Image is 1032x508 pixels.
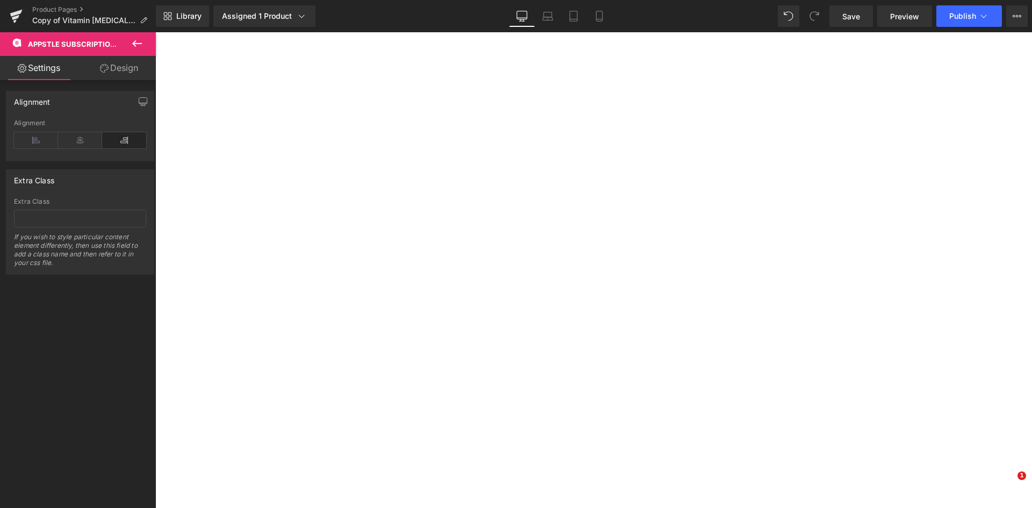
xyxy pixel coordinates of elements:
div: Assigned 1 Product [222,11,307,22]
a: Design [80,56,158,80]
span: Library [176,11,202,21]
a: Tablet [561,5,586,27]
span: Save [842,11,860,22]
a: Laptop [535,5,561,27]
a: Desktop [509,5,535,27]
button: Redo [804,5,825,27]
a: New Library [156,5,209,27]
div: If you wish to style particular content element differently, then use this field to add a class n... [14,233,146,274]
div: Alignment [14,119,146,127]
div: Alignment [14,91,51,106]
a: Mobile [586,5,612,27]
span: Appstle Subscriptions [28,40,120,48]
span: 1 [1017,471,1026,480]
button: Publish [936,5,1002,27]
span: Publish [949,12,976,20]
div: Extra Class [14,198,146,205]
a: Preview [877,5,932,27]
button: Undo [778,5,799,27]
button: More [1006,5,1028,27]
iframe: Intercom live chat [995,471,1021,497]
div: Extra Class [14,170,54,185]
span: Preview [890,11,919,22]
span: Copy of Vitamin [MEDICAL_DATA] [32,16,135,25]
a: Product Pages [32,5,156,14]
